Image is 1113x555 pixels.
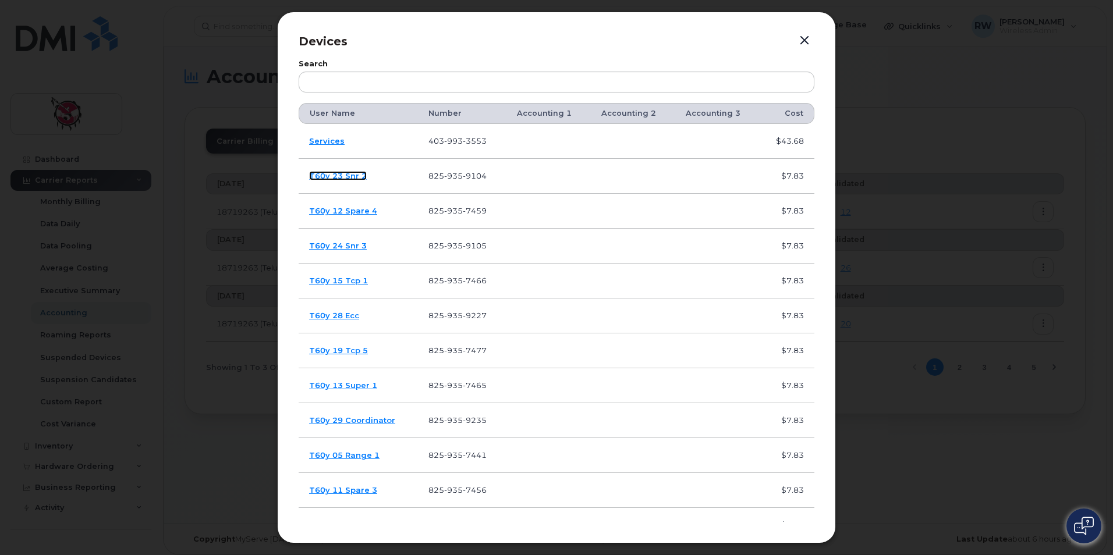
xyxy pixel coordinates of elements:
span: 825 [428,276,487,285]
span: 9105 [463,241,487,250]
span: 935 [444,241,463,250]
td: $7.83 [760,194,814,229]
span: 9104 [463,171,487,180]
span: 825 [428,311,487,320]
a: T60y 12 Spare 4 [309,206,377,215]
td: $7.83 [760,229,814,264]
td: $7.83 [760,333,814,368]
span: 935 [444,171,463,180]
span: 7466 [463,276,487,285]
span: 825 [428,241,487,250]
a: T60y 15 Tcp 1 [309,276,368,285]
span: 825 [428,206,487,215]
a: T60y 24 Snr 3 [309,241,367,250]
td: $7.83 [760,159,814,194]
img: Open chat [1074,517,1094,535]
span: 825 [428,171,487,180]
span: 935 [444,206,463,215]
span: 935 [444,276,463,285]
a: T60y 28 Ecc [309,311,359,320]
td: $7.83 [760,298,814,333]
a: T60y 23 Snr 2 [309,171,367,180]
span: 9227 [463,311,487,320]
span: 7459 [463,206,487,215]
span: 935 [444,311,463,320]
td: $7.83 [760,264,814,298]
